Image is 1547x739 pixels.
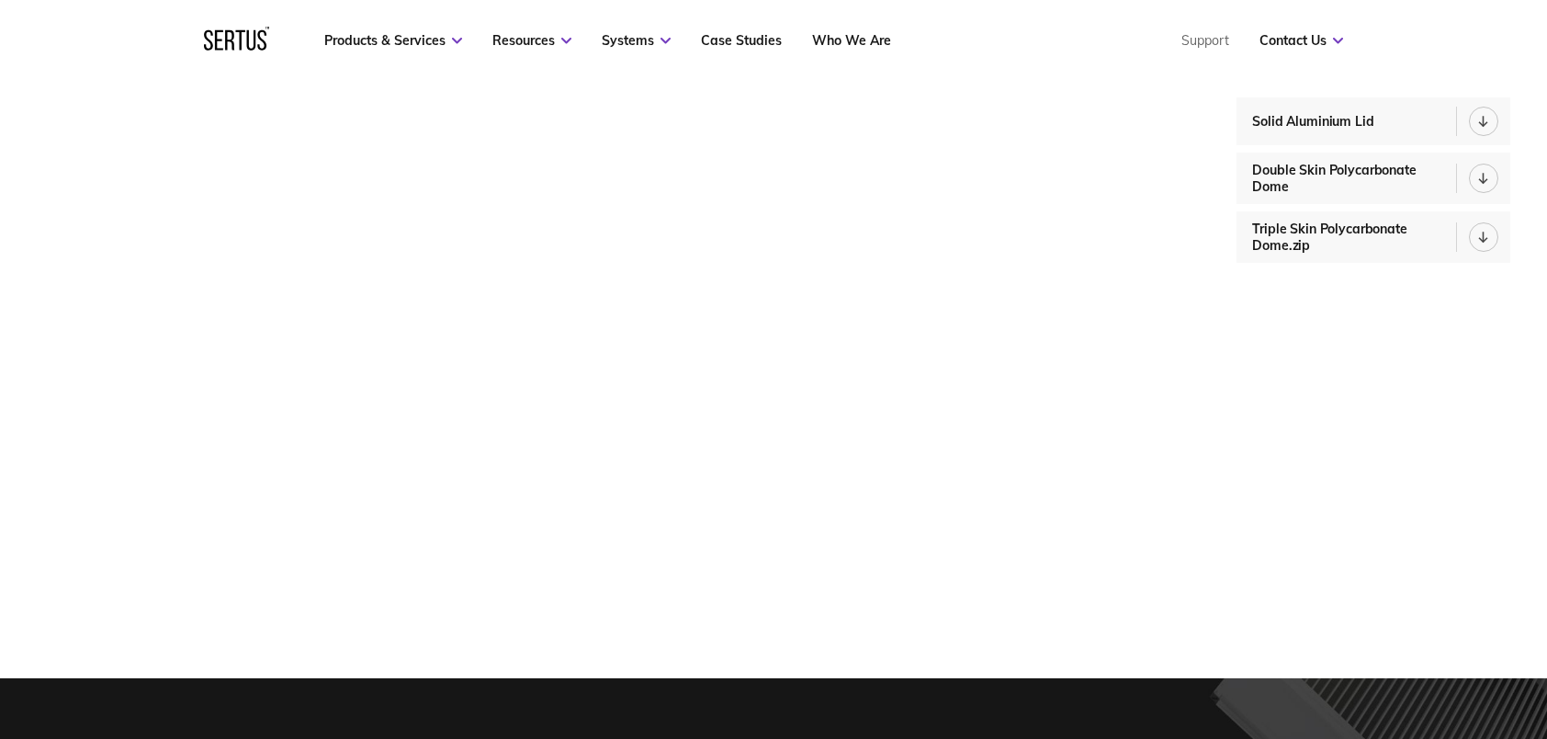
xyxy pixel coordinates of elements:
[1236,97,1510,145] a: Solid Aluminium Lid
[1259,32,1343,49] a: Contact Us
[1252,221,1456,254] div: Triple Skin Polycarbonate Dome.zip
[1252,113,1383,130] div: Solid Aluminium Lid
[1455,651,1547,739] iframe: Chat Widget
[602,32,671,49] a: Systems
[1236,153,1510,204] a: Double Skin Polycarbonate Dome
[1236,211,1510,263] a: Triple Skin Polycarbonate Dome.zip
[492,32,571,49] a: Resources
[812,32,891,49] a: Who We Are
[1252,162,1456,195] div: Double Skin Polycarbonate Dome
[1181,32,1229,49] a: Support
[324,32,462,49] a: Products & Services
[701,32,782,49] a: Case Studies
